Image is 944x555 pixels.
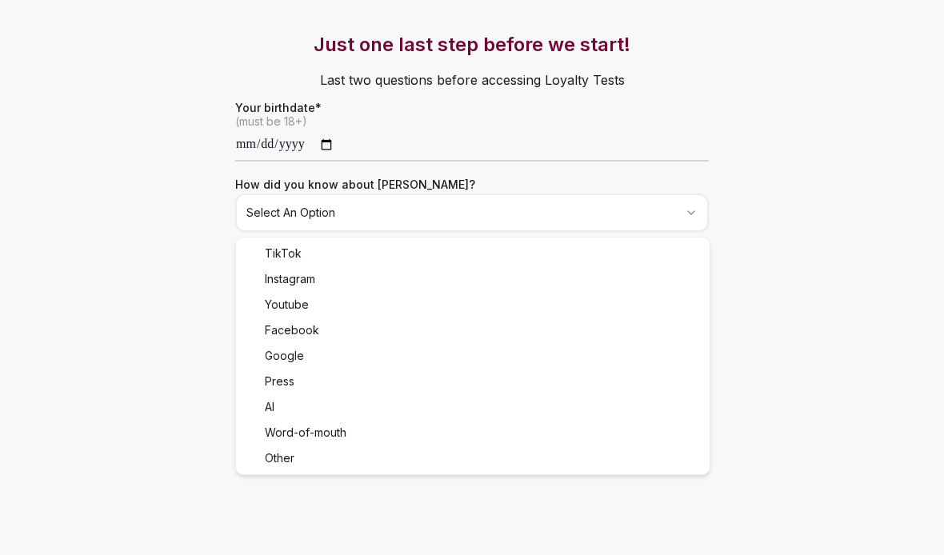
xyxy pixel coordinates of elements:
span: TikTok [265,246,302,262]
span: Google [265,348,304,364]
span: Instagram [265,271,315,287]
span: AI [265,399,274,415]
span: Other [265,450,294,466]
span: Facebook [265,322,319,338]
span: Press [265,373,294,389]
span: Word-of-mouth [265,425,346,441]
span: Youtube [265,297,309,313]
